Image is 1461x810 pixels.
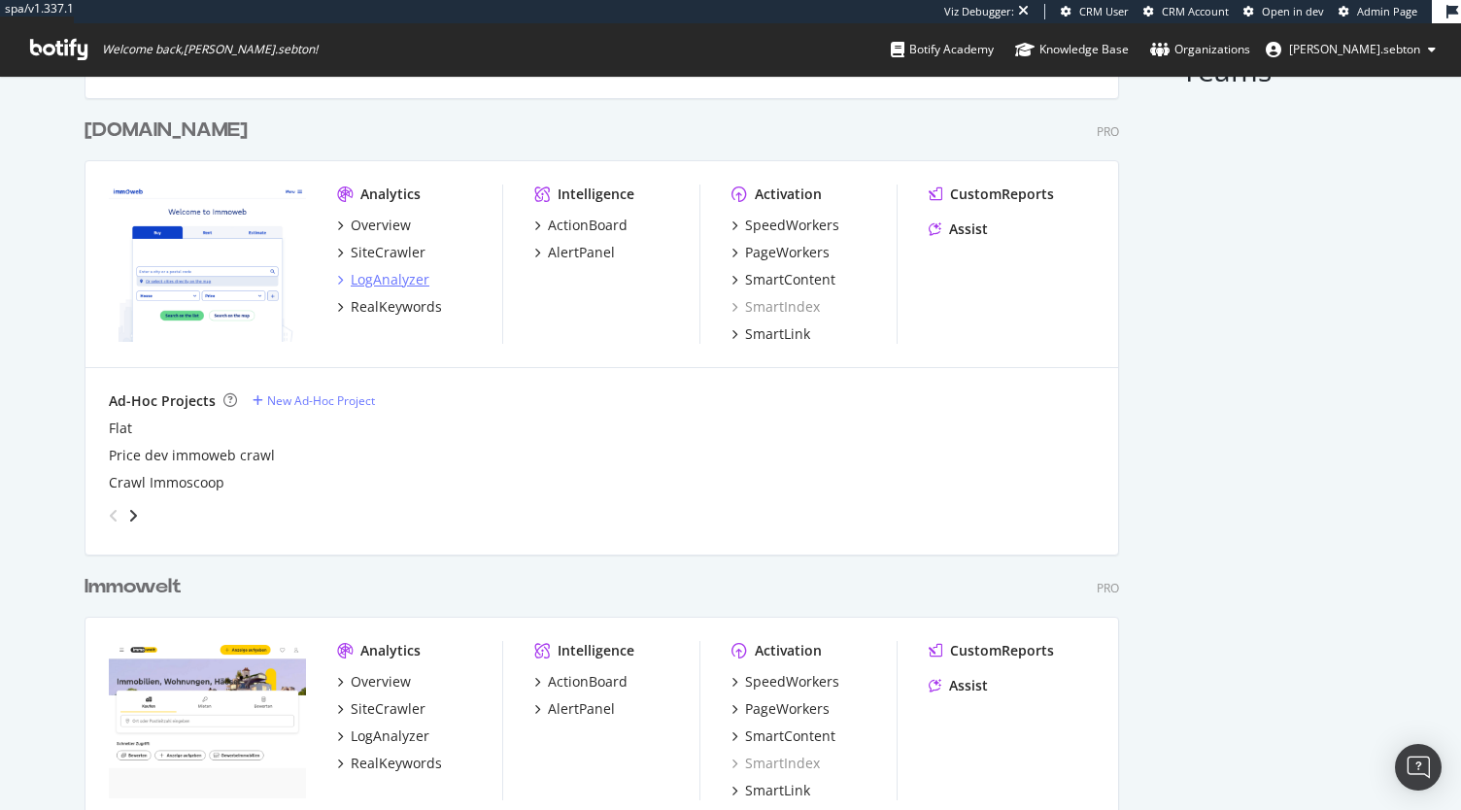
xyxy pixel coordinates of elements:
[109,391,216,411] div: Ad-Hoc Projects
[745,216,839,235] div: SpeedWorkers
[745,270,835,289] div: SmartContent
[745,699,830,719] div: PageWorkers
[929,641,1054,660] a: CustomReports
[109,473,224,492] a: Crawl Immoscoop
[534,672,628,692] a: ActionBoard
[360,185,421,204] div: Analytics
[337,754,442,773] a: RealKeywords
[731,270,835,289] a: SmartContent
[85,573,182,601] div: Immowelt
[1079,4,1129,18] span: CRM User
[731,216,839,235] a: SpeedWorkers
[1243,4,1324,19] a: Open in dev
[351,699,425,719] div: SiteCrawler
[267,392,375,409] div: New Ad-Hoc Project
[731,297,820,317] a: SmartIndex
[1015,40,1129,59] div: Knowledge Base
[1150,23,1250,76] a: Organizations
[337,243,425,262] a: SiteCrawler
[1097,580,1119,596] div: Pro
[548,216,628,235] div: ActionBoard
[745,324,810,344] div: SmartLink
[1143,4,1229,19] a: CRM Account
[109,446,275,465] a: Price dev immoweb crawl
[929,185,1054,204] a: CustomReports
[534,216,628,235] a: ActionBoard
[548,672,628,692] div: ActionBoard
[253,392,375,409] a: New Ad-Hoc Project
[1395,744,1442,791] div: Open Intercom Messenger
[745,243,830,262] div: PageWorkers
[351,726,429,746] div: LogAnalyzer
[1061,4,1129,19] a: CRM User
[731,699,830,719] a: PageWorkers
[1015,23,1129,76] a: Knowledge Base
[534,699,615,719] a: AlertPanel
[337,726,429,746] a: LogAnalyzer
[950,185,1054,204] div: CustomReports
[1339,4,1417,19] a: Admin Page
[109,185,306,342] img: immoweb.be
[337,270,429,289] a: LogAnalyzer
[337,672,411,692] a: Overview
[102,42,318,57] span: Welcome back, [PERSON_NAME].sebton !
[950,641,1054,660] div: CustomReports
[1357,4,1417,18] span: Admin Page
[745,672,839,692] div: SpeedWorkers
[351,297,442,317] div: RealKeywords
[85,117,248,145] div: [DOMAIN_NAME]
[1181,54,1376,86] h2: Teams
[337,699,425,719] a: SiteCrawler
[891,40,994,59] div: Botify Academy
[731,672,839,692] a: SpeedWorkers
[745,781,810,800] div: SmartLink
[731,726,835,746] a: SmartContent
[949,676,988,695] div: Assist
[548,699,615,719] div: AlertPanel
[745,726,835,746] div: SmartContent
[351,672,411,692] div: Overview
[109,641,306,798] img: immowelt.de
[85,573,189,601] a: Immowelt
[101,500,126,531] div: angle-left
[1289,41,1420,57] span: anne.sebton
[337,216,411,235] a: Overview
[731,754,820,773] a: SmartIndex
[558,641,634,660] div: Intelligence
[1250,34,1451,65] button: [PERSON_NAME].sebton
[351,216,411,235] div: Overview
[755,641,822,660] div: Activation
[1262,4,1324,18] span: Open in dev
[929,676,988,695] a: Assist
[360,641,421,660] div: Analytics
[731,781,810,800] a: SmartLink
[351,754,442,773] div: RealKeywords
[351,270,429,289] div: LogAnalyzer
[85,117,255,145] a: [DOMAIN_NAME]
[929,219,988,239] a: Assist
[1162,4,1229,18] span: CRM Account
[337,297,442,317] a: RealKeywords
[949,219,988,239] div: Assist
[534,243,615,262] a: AlertPanel
[109,419,132,438] a: Flat
[731,324,810,344] a: SmartLink
[558,185,634,204] div: Intelligence
[548,243,615,262] div: AlertPanel
[944,4,1014,19] div: Viz Debugger:
[351,243,425,262] div: SiteCrawler
[1150,40,1250,59] div: Organizations
[126,506,140,525] div: angle-right
[755,185,822,204] div: Activation
[891,23,994,76] a: Botify Academy
[731,243,830,262] a: PageWorkers
[1097,123,1119,140] div: Pro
